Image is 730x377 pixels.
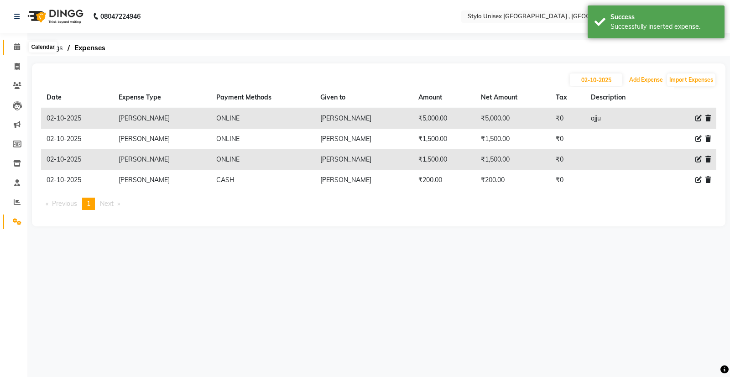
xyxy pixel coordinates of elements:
[23,4,86,29] img: logo
[113,149,211,170] td: [PERSON_NAME]
[41,170,113,190] td: 02-10-2025
[475,87,550,108] th: Net Amount
[550,170,585,190] td: ₹0
[570,73,622,86] input: PLACEHOLDER.DATE
[113,129,211,149] td: [PERSON_NAME]
[41,129,113,149] td: 02-10-2025
[413,87,475,108] th: Amount
[550,108,585,129] td: ₹0
[550,129,585,149] td: ₹0
[315,129,412,149] td: [PERSON_NAME]
[475,170,550,190] td: ₹200.00
[29,42,57,52] div: Calendar
[627,73,665,86] button: Add Expense
[211,87,315,108] th: Payment Methods
[315,170,412,190] td: [PERSON_NAME]
[550,149,585,170] td: ₹0
[315,108,412,129] td: [PERSON_NAME]
[70,40,110,56] span: Expenses
[211,170,315,190] td: CASH
[100,4,141,29] b: 08047224946
[211,129,315,149] td: ONLINE
[52,199,77,208] span: Previous
[413,149,475,170] td: ₹1,500.00
[475,129,550,149] td: ₹1,500.00
[610,12,718,22] div: Success
[585,108,657,129] td: ajju
[113,170,211,190] td: [PERSON_NAME]
[315,149,412,170] td: [PERSON_NAME]
[667,73,715,86] button: Import Expenses
[475,149,550,170] td: ₹1,500.00
[610,22,718,31] div: Successfully inserted expense.
[413,170,475,190] td: ₹200.00
[413,108,475,129] td: ₹5,000.00
[41,198,716,210] nav: Pagination
[113,108,211,129] td: [PERSON_NAME]
[41,149,113,170] td: 02-10-2025
[41,87,113,108] th: Date
[211,149,315,170] td: ONLINE
[585,87,657,108] th: Description
[87,199,90,208] span: 1
[475,108,550,129] td: ₹5,000.00
[315,87,412,108] th: Given to
[41,108,113,129] td: 02-10-2025
[211,108,315,129] td: ONLINE
[550,87,585,108] th: Tax
[100,199,114,208] span: Next
[113,87,211,108] th: Expense Type
[413,129,475,149] td: ₹1,500.00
